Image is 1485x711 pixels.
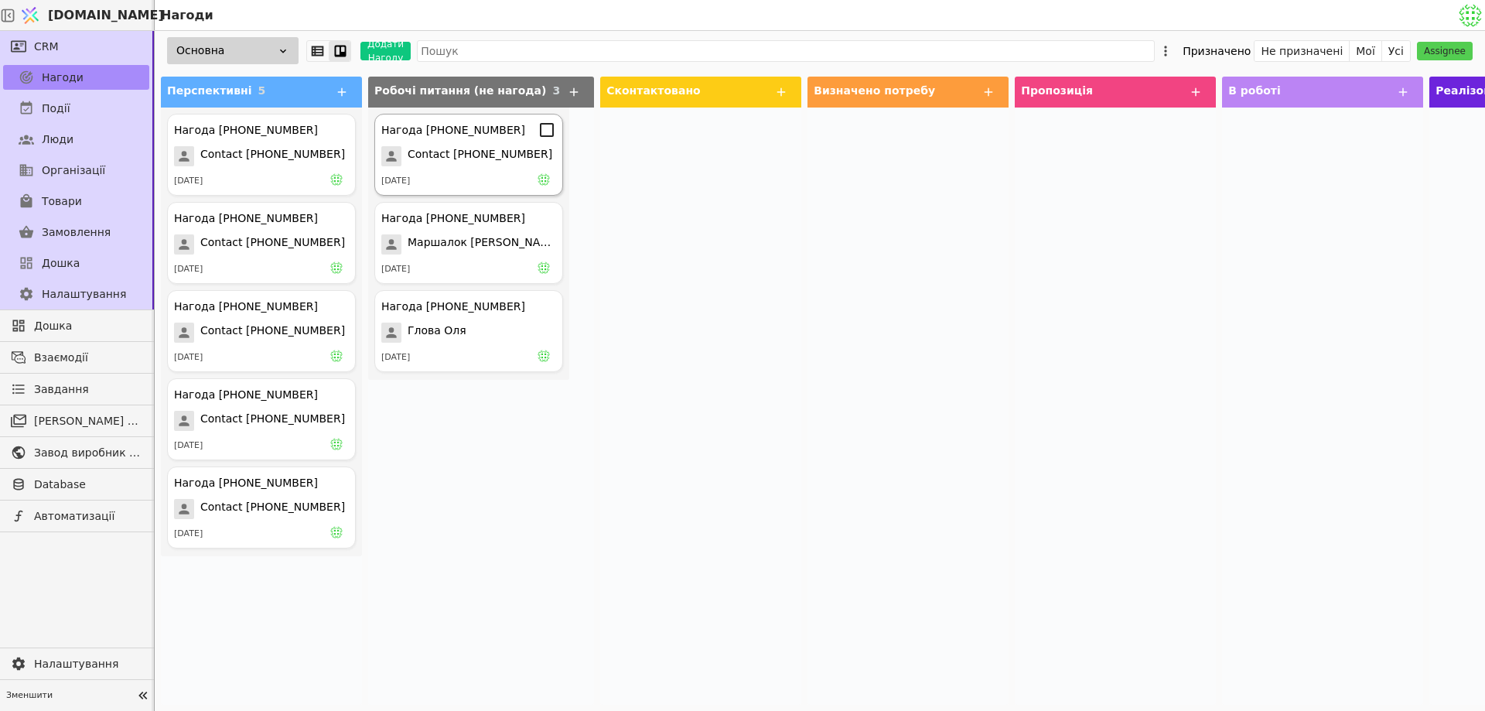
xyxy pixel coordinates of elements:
[381,175,410,188] div: [DATE]
[351,42,411,60] a: Додати Нагоду
[200,146,345,166] span: Contact [PHONE_NUMBER]
[360,42,411,60] button: Додати Нагоду
[1183,40,1251,62] div: Призначено
[538,261,550,274] img: my
[381,122,525,138] div: Нагода [PHONE_NUMBER]
[1255,40,1350,62] button: Не призначені
[3,408,149,433] a: [PERSON_NAME] розсилки
[3,651,149,676] a: Налаштування
[42,193,82,210] span: Товари
[155,6,213,25] h2: Нагоди
[374,290,563,372] div: Нагода [PHONE_NUMBER]Глова Оля[DATE]my
[174,528,203,541] div: [DATE]
[3,96,149,121] a: Події
[552,84,560,97] span: 3
[167,467,356,549] div: Нагода [PHONE_NUMBER]Contact [PHONE_NUMBER][DATE]my
[15,1,155,30] a: [DOMAIN_NAME]
[408,146,552,166] span: Contact [PHONE_NUMBER]
[34,508,142,525] span: Автоматизації
[3,189,149,214] a: Товари
[381,351,410,364] div: [DATE]
[3,377,149,402] a: Завдання
[200,499,345,519] span: Contact [PHONE_NUMBER]
[200,234,345,255] span: Contact [PHONE_NUMBER]
[3,158,149,183] a: Організації
[1417,42,1473,60] button: Assignee
[606,84,700,97] span: Сконтактовано
[42,162,105,179] span: Організації
[1350,40,1382,62] button: Мої
[167,84,251,97] span: Перспективні
[174,475,318,491] div: Нагода [PHONE_NUMBER]
[408,323,466,343] span: Глова Оля
[42,224,111,241] span: Замовлення
[167,378,356,460] div: Нагода [PHONE_NUMBER]Contact [PHONE_NUMBER][DATE]my
[174,387,318,403] div: Нагода [PHONE_NUMBER]
[6,689,132,702] span: Зменшити
[1021,84,1093,97] span: Пропозиція
[417,40,1155,62] input: Пошук
[3,282,149,306] a: Налаштування
[330,350,343,362] img: my
[538,350,550,362] img: my
[330,261,343,274] img: my
[34,381,89,398] span: Завдання
[42,286,126,303] span: Налаштування
[19,1,42,30] img: Logo
[381,299,525,315] div: Нагода [PHONE_NUMBER]
[258,84,265,97] span: 5
[3,440,149,465] a: Завод виробник металочерепиці - B2B платформа
[538,173,550,186] img: my
[3,251,149,275] a: Дошка
[200,323,345,343] span: Contact [PHONE_NUMBER]
[814,84,935,97] span: Визначено потребу
[330,438,343,450] img: my
[330,526,343,538] img: my
[3,65,149,90] a: Нагоди
[174,175,203,188] div: [DATE]
[167,202,356,284] div: Нагода [PHONE_NUMBER]Contact [PHONE_NUMBER][DATE]my
[3,504,149,528] a: Автоматизації
[42,255,80,272] span: Дошка
[330,173,343,186] img: my
[174,439,203,453] div: [DATE]
[381,210,525,227] div: Нагода [PHONE_NUMBER]
[3,345,149,370] a: Взаємодії
[1459,4,1482,27] img: 5735acc6f03e7c3b16b24aa50f57ab30
[167,290,356,372] div: Нагода [PHONE_NUMBER]Contact [PHONE_NUMBER][DATE]my
[34,413,142,429] span: [PERSON_NAME] розсилки
[1228,84,1281,97] span: В роботі
[34,445,142,461] span: Завод виробник металочерепиці - B2B платформа
[48,6,164,25] span: [DOMAIN_NAME]
[174,351,203,364] div: [DATE]
[34,656,142,672] span: Налаштування
[174,299,318,315] div: Нагода [PHONE_NUMBER]
[42,70,84,86] span: Нагоди
[3,472,149,497] a: Database
[3,34,149,59] a: CRM
[34,39,59,55] span: CRM
[3,220,149,244] a: Замовлення
[34,350,142,366] span: Взаємодії
[3,127,149,152] a: Люди
[374,84,546,97] span: Робочі питання (не нагода)
[381,263,410,276] div: [DATE]
[174,263,203,276] div: [DATE]
[167,114,356,196] div: Нагода [PHONE_NUMBER]Contact [PHONE_NUMBER][DATE]my
[1382,40,1410,62] button: Усі
[34,318,142,334] span: Дошка
[174,210,318,227] div: Нагода [PHONE_NUMBER]
[408,234,556,255] span: Маршалок [PERSON_NAME]
[42,132,73,148] span: Люди
[374,114,563,196] div: Нагода [PHONE_NUMBER]Contact [PHONE_NUMBER][DATE]my
[34,477,142,493] span: Database
[167,37,299,64] div: Основна
[200,411,345,431] span: Contact [PHONE_NUMBER]
[3,313,149,338] a: Дошка
[374,202,563,284] div: Нагода [PHONE_NUMBER]Маршалок [PERSON_NAME][DATE]my
[174,122,318,138] div: Нагода [PHONE_NUMBER]
[42,101,70,117] span: Події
